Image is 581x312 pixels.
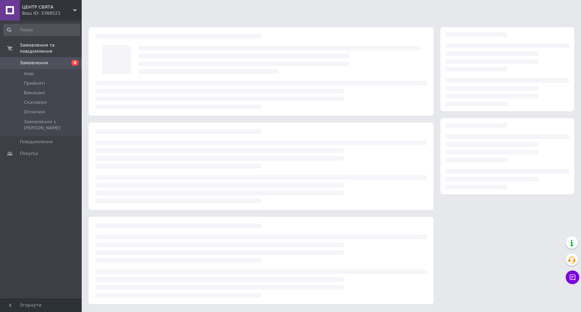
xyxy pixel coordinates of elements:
span: Покупці [20,150,38,157]
span: Повідомлення [20,139,53,145]
span: 4 [71,60,78,66]
span: Скасовані [24,99,47,105]
span: Замовлення [20,60,48,66]
button: Чат з покупцем [566,270,579,284]
input: Пошук [3,24,80,36]
span: Оплачені [24,109,45,115]
span: ЦЕНТР СВЯТА [22,4,73,10]
span: Замовлення з [PERSON_NAME] [24,119,79,131]
span: Нові [24,71,34,77]
span: Виконані [24,90,45,96]
div: Ваш ID: 3388521 [22,10,82,16]
span: Замовлення та повідомлення [20,42,82,54]
span: Прийняті [24,80,45,86]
